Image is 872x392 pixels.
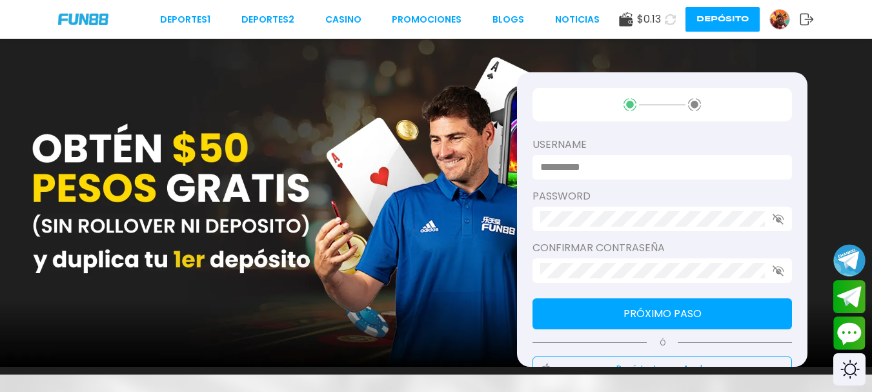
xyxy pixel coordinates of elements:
a: Avatar [769,9,800,30]
button: Regístrate conApple [532,356,792,382]
label: password [532,189,792,204]
button: Depósito [685,7,760,32]
button: Join telegram channel [833,243,866,277]
span: $ 0.13 [637,12,661,27]
a: BLOGS [492,13,524,26]
a: Promociones [392,13,461,26]
div: Switch theme [833,353,866,386]
img: Avatar [770,10,789,29]
a: Deportes1 [160,13,210,26]
a: CASINO [325,13,361,26]
label: username [532,137,792,152]
a: Deportes2 [241,13,294,26]
p: Ó [532,337,792,349]
a: NOTICIAS [555,13,600,26]
button: Join telegram [833,280,866,314]
button: Próximo paso [532,298,792,329]
img: Company Logo [58,14,108,25]
label: Confirmar contraseña [532,240,792,256]
button: Contact customer service [833,316,866,350]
